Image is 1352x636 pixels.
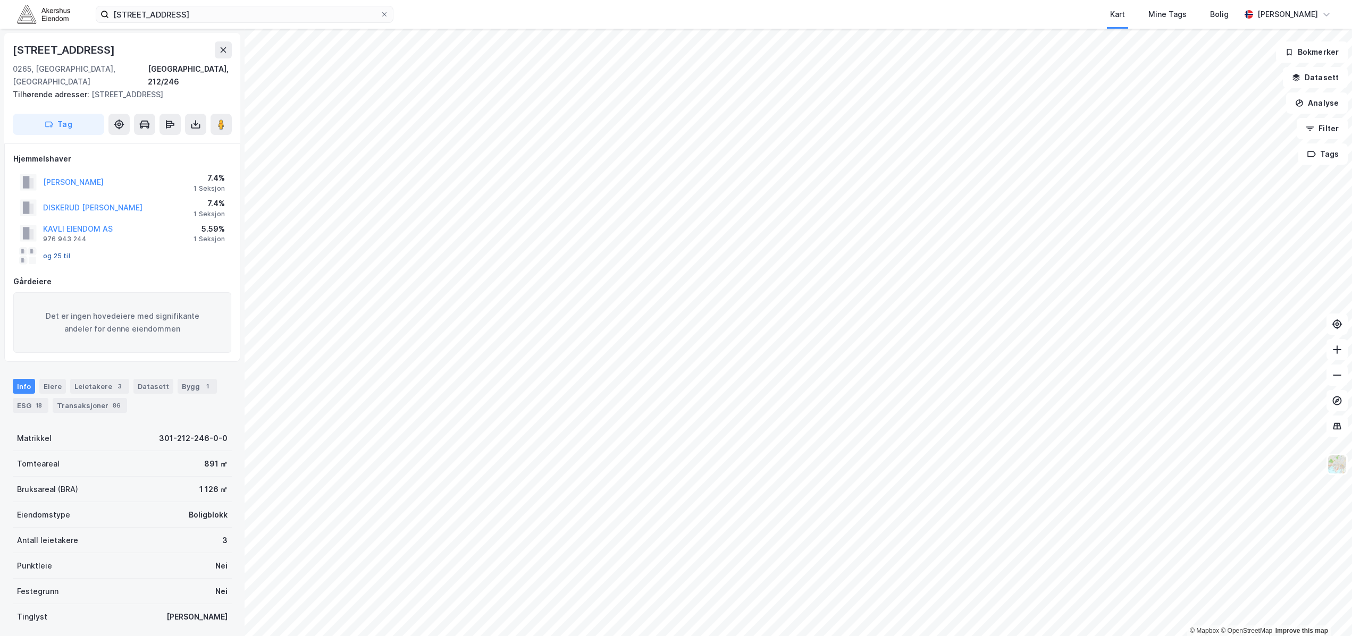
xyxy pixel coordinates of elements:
div: Tinglyst [17,610,47,623]
button: Analyse [1286,92,1348,114]
div: [PERSON_NAME] [1257,8,1318,21]
div: 3 [222,534,228,547]
div: Bruksareal (BRA) [17,483,78,496]
div: Antall leietakere [17,534,78,547]
div: 7.4% [194,197,225,210]
div: [STREET_ADDRESS] [13,41,117,58]
a: OpenStreetMap [1221,627,1272,634]
button: Tags [1298,143,1348,165]
div: 1 [202,381,213,392]
div: Mine Tags [1148,8,1187,21]
div: 0265, [GEOGRAPHIC_DATA], [GEOGRAPHIC_DATA] [13,63,148,88]
div: Tomteareal [17,457,60,470]
div: Kontrollprogram for chat [1299,585,1352,636]
div: ESG [13,398,48,413]
div: Bolig [1210,8,1229,21]
button: Filter [1297,118,1348,139]
a: Mapbox [1190,627,1219,634]
button: Datasett [1283,67,1348,88]
div: Det er ingen hovedeiere med signifikante andeler for denne eiendommen [13,292,231,353]
div: [GEOGRAPHIC_DATA], 212/246 [148,63,232,88]
div: Boligblokk [189,508,228,521]
div: [PERSON_NAME] [166,610,228,623]
div: 1 Seksjon [194,235,225,243]
div: Gårdeiere [13,275,231,288]
div: 1 126 ㎡ [199,483,228,496]
div: 1 Seksjon [194,210,225,218]
div: Bygg [178,379,217,394]
div: Eiere [39,379,66,394]
div: Datasett [133,379,173,394]
div: 1 Seksjon [194,184,225,193]
div: 7.4% [194,172,225,184]
button: Bokmerker [1276,41,1348,63]
div: [STREET_ADDRESS] [13,88,223,101]
div: 18 [33,400,44,411]
input: Søk på adresse, matrikkel, gårdeiere, leietakere eller personer [109,6,380,22]
div: 5.59% [194,223,225,235]
div: Leietakere [70,379,129,394]
div: 3 [114,381,125,392]
div: Matrikkel [17,432,52,445]
div: Eiendomstype [17,508,70,521]
div: Punktleie [17,559,52,572]
div: Hjemmelshaver [13,152,231,165]
span: Tilhørende adresser: [13,90,91,99]
img: Z [1327,454,1347,474]
div: Nei [215,559,228,572]
div: 301-212-246-0-0 [159,432,228,445]
div: Nei [215,585,228,598]
div: Kart [1110,8,1125,21]
iframe: Chat Widget [1299,585,1352,636]
div: Transaksjoner [53,398,127,413]
div: 976 943 244 [43,235,87,243]
div: Festegrunn [17,585,58,598]
img: akershus-eiendom-logo.9091f326c980b4bce74ccdd9f866810c.svg [17,5,70,23]
div: 86 [111,400,123,411]
div: 891 ㎡ [204,457,228,470]
button: Tag [13,114,104,135]
a: Improve this map [1275,627,1328,634]
div: Info [13,379,35,394]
